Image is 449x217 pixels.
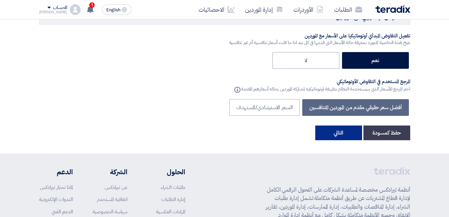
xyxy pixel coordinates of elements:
[51,208,73,215] a: الدعم الفني
[147,167,185,177] li: الحلول
[105,184,127,191] a: عن تيرادكس
[342,52,409,69] label: نعم
[89,2,95,8] span: 1
[102,4,131,15] button: English
[229,99,300,116] label: السعر الاسترشادي/المستهدف
[39,196,73,203] a: الندوات الإلكترونية
[161,196,185,203] a: إدارة الطلبات
[229,39,410,46] div: تتيح هذة الخاصية للمورد بمعرفة حالة الأسعار التي قدمها في كل بند اذا ما كانت أسعار تنافسية أم غير...
[288,2,329,17] a: الأوردرات
[363,126,410,140] button: حفظ كمسودة
[233,78,410,85] div: المرجع المستخدم في التفاوض الأوتوماتيكي
[315,126,362,140] button: التالي
[329,2,367,17] a: الطلبات
[156,208,185,215] a: المزادات العكسية
[93,208,127,215] a: سياسة الخصوصية
[70,4,81,15] img: profile_test.png
[97,196,127,203] a: اتفاقية المستخدم
[272,52,339,69] label: لا
[53,5,67,11] div: الحساب
[193,2,240,17] a: الاحصائيات
[40,184,73,191] a: لماذا تختار تيرادكس
[233,85,410,93] div: اختر المرجع للأسعار الذي سيستخدمة النظام بطريقة اوتوماتيكية لمشاركة الموردين بحاله أسعارهم المقدمة
[302,99,409,116] label: أفضل سعر حقيقي مقدم من الموردين المتنافسين
[93,167,127,177] li: الشركة
[39,10,68,14] div: [PERSON_NAME]
[39,167,73,177] li: الدعم
[161,184,185,191] a: طلبات الشراء
[240,2,288,17] a: إدارة الموردين
[375,5,410,13] img: Teradix logo
[106,8,120,12] span: English
[229,33,410,39] div: تفعيل التفاوض المبدأي أوتوماتيكيا على الأسعار مع الموردين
